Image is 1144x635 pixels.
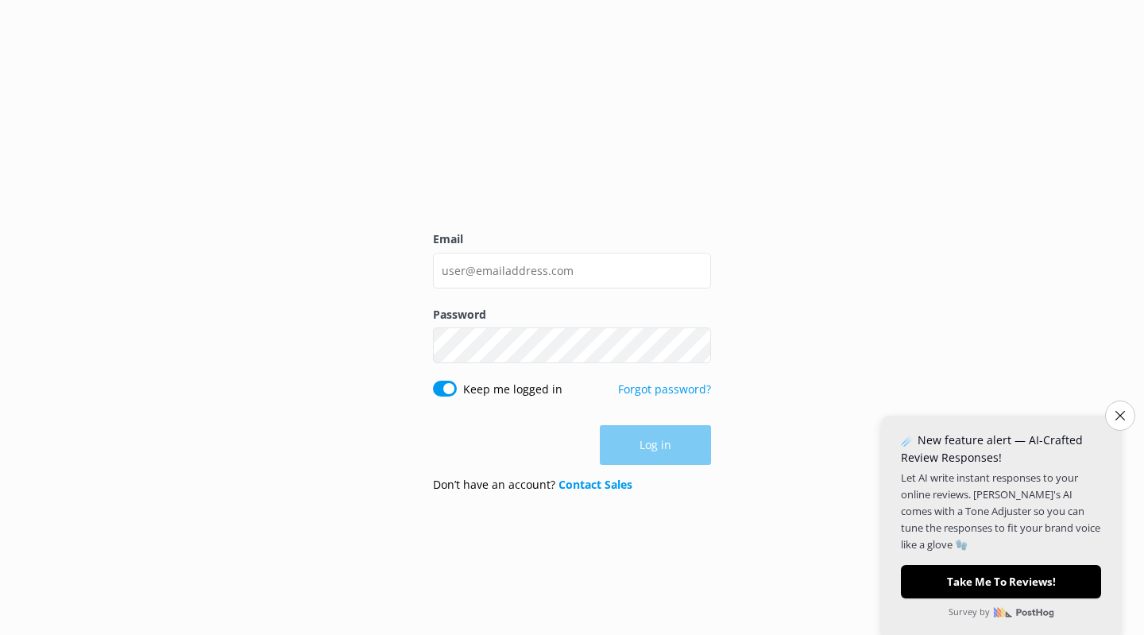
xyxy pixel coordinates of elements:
input: user@emailaddress.com [433,253,711,288]
p: Don’t have an account? [433,476,632,494]
label: Password [433,306,711,323]
label: Keep me logged in [463,381,562,398]
a: Contact Sales [558,477,632,492]
a: Forgot password? [618,381,711,397]
label: Email [433,230,711,248]
button: Show password [679,330,711,362]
